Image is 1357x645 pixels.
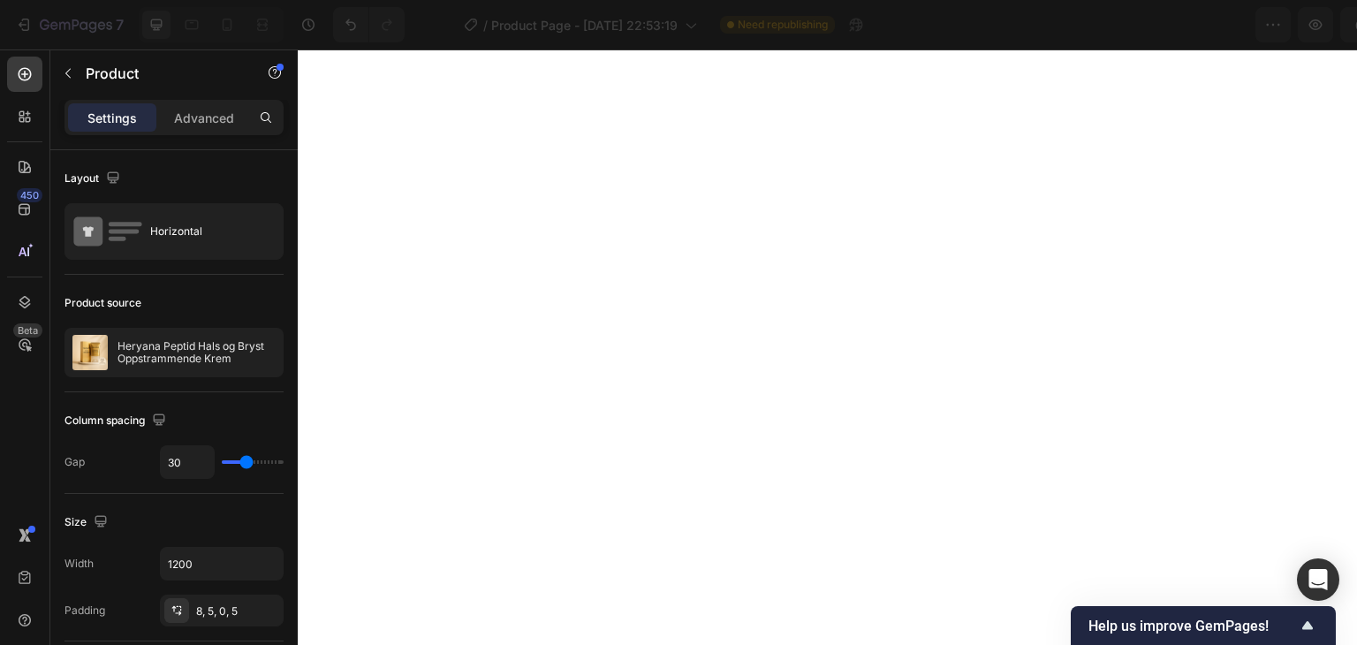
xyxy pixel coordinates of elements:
[13,323,42,338] div: Beta
[64,556,94,572] div: Width
[17,188,42,202] div: 450
[1174,7,1232,42] button: Save
[995,7,1167,42] button: 0 product assigned
[1189,18,1218,33] span: Save
[64,511,111,535] div: Size
[64,167,124,191] div: Layout
[64,295,141,311] div: Product source
[1088,618,1297,634] span: Help us improve GemPages!
[64,454,85,470] div: Gap
[161,548,283,580] input: Auto
[1010,16,1127,34] span: 0 product assigned
[1239,7,1314,42] button: Publish
[64,603,105,618] div: Padding
[161,446,214,478] input: Auto
[1297,558,1339,601] div: Open Intercom Messenger
[196,603,279,619] div: 8, 5, 0, 5
[116,14,124,35] p: 7
[1088,615,1318,636] button: Show survey - Help us improve GemPages!
[87,109,137,127] p: Settings
[86,63,236,84] p: Product
[7,7,132,42] button: 7
[333,7,405,42] div: Undo/Redo
[298,49,1357,645] iframe: Design area
[64,409,170,433] div: Column spacing
[1255,16,1299,34] div: Publish
[483,16,488,34] span: /
[738,17,828,33] span: Need republishing
[150,211,258,252] div: Horizontal
[72,335,108,370] img: product feature img
[174,109,234,127] p: Advanced
[491,16,678,34] span: Product Page - [DATE] 22:53:19
[118,340,276,365] p: Heryana Peptid Hals og Bryst Oppstrammende Krem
